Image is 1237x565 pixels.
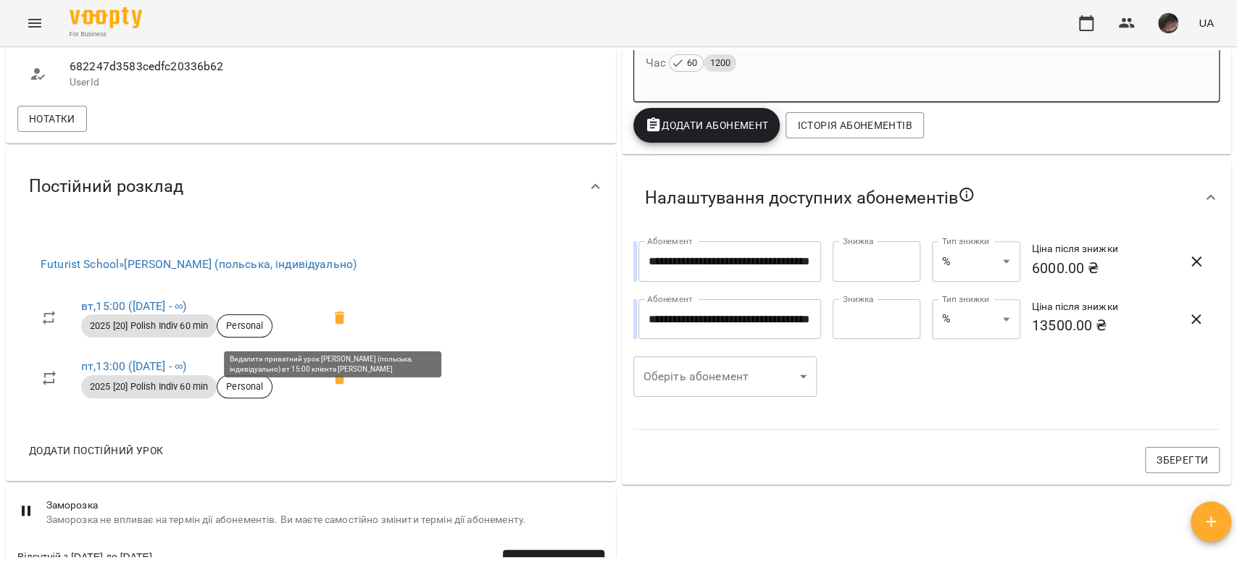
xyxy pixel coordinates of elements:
button: Нотатки [17,106,87,132]
button: Додати Абонемент [633,108,780,143]
img: 297f12a5ee7ab206987b53a38ee76f7e.jpg [1158,13,1178,33]
span: 60 [681,55,703,71]
span: Налаштування доступних абонементів [645,186,975,209]
span: UA [1199,15,1214,30]
span: Додати постійний урок [29,442,163,459]
h6: 13500.00 ₴ [1032,314,1170,337]
span: Зберегти [1157,451,1208,469]
span: Personal [217,380,272,393]
div: ​ [633,356,817,397]
h6: Ціна після знижки [1032,299,1170,315]
div: % [932,299,1020,340]
span: Заморозка не впливає на термін дії абонементів. Ви маєте самостійно змінити термін дії абонементу. [46,513,604,527]
span: Нотатки [29,110,75,127]
span: Видалити приватний урок Доскоч Софія (польська, індивідуально) пт 13:00 клієнта Філатова Альона [322,361,357,395]
span: 682247d3583cedfc20336b62 [70,58,296,75]
span: Історія абонементів [797,117,912,134]
p: UserId [70,75,296,90]
span: Personal [217,319,272,332]
div: Налаштування доступних абонементів [622,160,1232,235]
a: вт,15:00 ([DATE] - ∞) [81,299,186,313]
h6: Ціна після знижки [1032,241,1170,257]
span: For Business [70,30,142,39]
span: Додати Абонемент [645,117,769,134]
button: Додати постійний урок [23,438,169,464]
span: 2025 [20] Polish Indiv 60 min [81,380,217,393]
svg: Якщо не обрано жодного, клієнт зможе побачити всі публічні абонементи [958,186,975,204]
button: Menu [17,6,52,41]
a: Futurist School»[PERSON_NAME] (польська, індивідуально) [41,257,357,271]
button: Зберегти [1145,447,1220,473]
span: 2025 [20] Polish Indiv 60 min [81,319,217,332]
div: Постійний розклад [6,149,616,224]
span: 1200 [704,55,736,71]
div: % [932,241,1020,282]
span: Постійний розклад [29,175,183,198]
h6: 6000.00 ₴ [1032,257,1170,280]
button: Історія абонементів [786,112,923,138]
a: пт,13:00 ([DATE] - ∞) [81,359,186,373]
span: Заморозка [46,498,604,513]
img: Voopty Logo [70,7,142,28]
h6: Час [646,53,737,73]
button: UA [1193,9,1220,36]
